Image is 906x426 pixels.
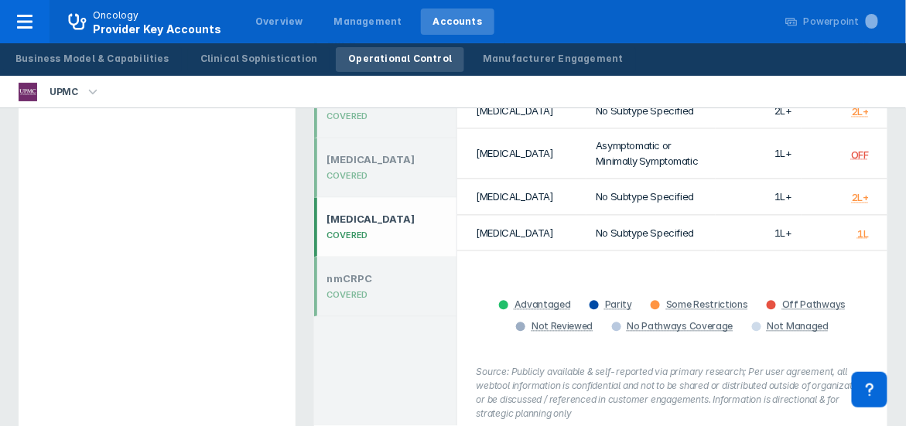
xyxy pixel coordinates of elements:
a: Accounts [421,9,495,35]
div: COVERED [327,290,371,301]
div: Some Restrictions [666,299,748,312]
div: nmCRPC [327,273,371,285]
div: No Pathways Coverage [627,321,733,333]
a: Manufacturer Engagement [470,47,636,72]
div: Management [334,15,402,29]
div: [MEDICAL_DATA] [327,154,415,166]
figcaption: Source: Publicly available & self-reported via primary research; Per user agreement, all webtool ... [476,366,869,421]
div: Advantaged [515,299,571,312]
div: Manufacturer Engagement [483,52,624,66]
td: Asymptomatic or Minimally Symptomatic [586,129,716,179]
td: No Subtype Specified [586,216,716,251]
a: Overview [243,9,316,35]
td: [MEDICAL_DATA] [457,94,586,129]
div: COVERED [327,171,415,182]
div: Parity [605,299,632,312]
td: 1L+ [716,129,802,179]
td: 1L+ [716,179,802,215]
td: No Subtype Specified [586,179,716,215]
div: COVERED [327,111,368,122]
div: Clinical Sophistication [200,52,318,66]
div: Accounts [433,15,483,29]
div: [MEDICAL_DATA] [327,213,415,226]
p: Oncology [93,9,139,22]
div: Not Reviewed [532,321,593,333]
div: Overview [255,15,303,29]
a: Operational Control [336,47,464,72]
div: OFF [851,148,869,161]
div: UPMC [43,81,84,103]
div: Business Model & Capabilities [15,52,169,66]
td: [MEDICAL_DATA] [457,179,586,215]
td: [MEDICAL_DATA] [457,129,586,179]
div: Off Pathways [782,299,846,312]
td: No Subtype Specified [586,94,716,129]
div: COVERED [327,230,415,241]
span: Provider Key Accounts [93,22,221,36]
div: 1L [858,227,869,240]
div: 2L+ [852,105,869,118]
a: Business Model & Capabilities [3,47,182,72]
a: Clinical Sophistication [188,47,330,72]
td: [MEDICAL_DATA] [457,216,586,251]
img: upmc [19,83,37,101]
td: 2L+ [716,94,802,129]
div: Contact Support [852,372,887,407]
div: Not Managed [768,321,829,333]
a: Management [322,9,415,35]
td: 1L+ [716,216,802,251]
div: Powerpoint [804,15,878,29]
div: Operational Control [348,52,452,66]
div: 2L+ [852,192,869,204]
